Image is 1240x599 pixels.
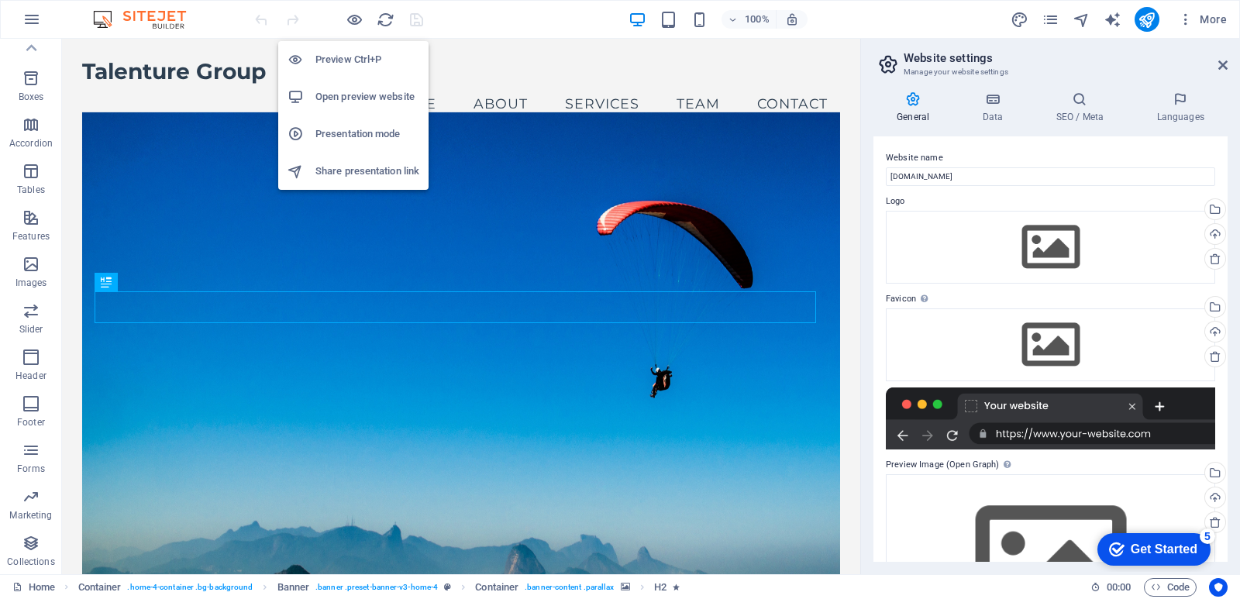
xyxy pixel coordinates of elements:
[745,10,770,29] h6: 100%
[1090,578,1131,597] h6: Session time
[78,578,122,597] span: Click to select. Double-click to edit
[1178,12,1227,27] span: More
[959,91,1032,124] h4: Data
[17,184,45,196] p: Tables
[1107,578,1131,597] span: 00 00
[1135,7,1159,32] button: publish
[1042,11,1059,29] i: Pages (Ctrl+Alt+S)
[17,463,45,475] p: Forms
[1032,91,1133,124] h4: SEO / Meta
[785,12,799,26] i: On resize automatically adjust zoom level to fit chosen device.
[7,556,54,568] p: Collections
[12,578,55,597] a: Click to cancel selection. Double-click to open Pages
[904,65,1197,79] h3: Manage your website settings
[654,578,666,597] span: Click to select. Double-click to edit
[886,167,1215,186] input: Name...
[904,51,1228,65] h2: Website settings
[9,509,52,522] p: Marketing
[376,10,394,29] button: reload
[886,290,1215,308] label: Favicon
[15,370,46,382] p: Header
[78,578,680,597] nav: breadcrumb
[525,578,614,597] span: . banner-content .parallax
[886,308,1215,381] div: Select files from the file manager, stock photos, or upload file(s)
[621,583,630,591] i: This element contains a background
[886,211,1215,284] div: Select files from the file manager, stock photos, or upload file(s)
[19,323,43,336] p: Slider
[1011,10,1029,29] button: design
[444,583,451,591] i: This element is a customizable preset
[1151,578,1190,597] span: Code
[89,10,205,29] img: Editor Logo
[315,50,419,69] h6: Preview Ctrl+P
[1011,11,1028,29] i: Design (Ctrl+Alt+Y)
[315,88,419,106] h6: Open preview website
[1172,7,1233,32] button: More
[277,578,310,597] span: Click to select. Double-click to edit
[9,137,53,150] p: Accordion
[377,11,394,29] i: Reload page
[315,162,419,181] h6: Share presentation link
[1073,10,1091,29] button: navigator
[886,456,1215,474] label: Preview Image (Open Graph)
[1042,10,1060,29] button: pages
[886,192,1215,211] label: Logo
[673,583,680,591] i: Element contains an animation
[1209,578,1228,597] button: Usercentrics
[1104,10,1122,29] button: text_generator
[17,416,45,429] p: Footer
[46,17,112,31] div: Get Started
[315,125,419,143] h6: Presentation mode
[1118,581,1120,593] span: :
[315,578,438,597] span: . banner .preset-banner-v3-home-4
[127,578,253,597] span: . home-4-container .bg-background
[1144,578,1197,597] button: Code
[12,8,126,40] div: Get Started 5 items remaining, 0% complete
[1133,91,1228,124] h4: Languages
[873,91,959,124] h4: General
[12,230,50,243] p: Features
[886,149,1215,167] label: Website name
[722,10,777,29] button: 100%
[15,277,47,289] p: Images
[115,3,130,19] div: 5
[475,578,518,597] span: Click to select. Double-click to edit
[19,91,44,103] p: Boxes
